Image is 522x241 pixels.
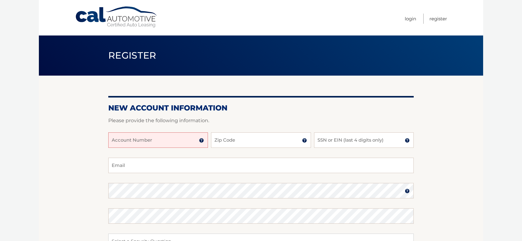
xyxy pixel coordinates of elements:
p: Please provide the following information. [108,116,414,125]
img: tooltip.svg [405,138,410,143]
img: tooltip.svg [405,189,410,193]
h2: New Account Information [108,103,414,113]
input: SSN or EIN (last 4 digits only) [314,132,414,148]
a: Register [429,14,447,24]
input: Account Number [108,132,208,148]
input: Zip Code [211,132,311,148]
span: Register [108,50,156,61]
a: Cal Automotive [75,6,158,28]
img: tooltip.svg [302,138,307,143]
img: tooltip.svg [199,138,204,143]
a: Login [405,14,416,24]
input: Email [108,158,414,173]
